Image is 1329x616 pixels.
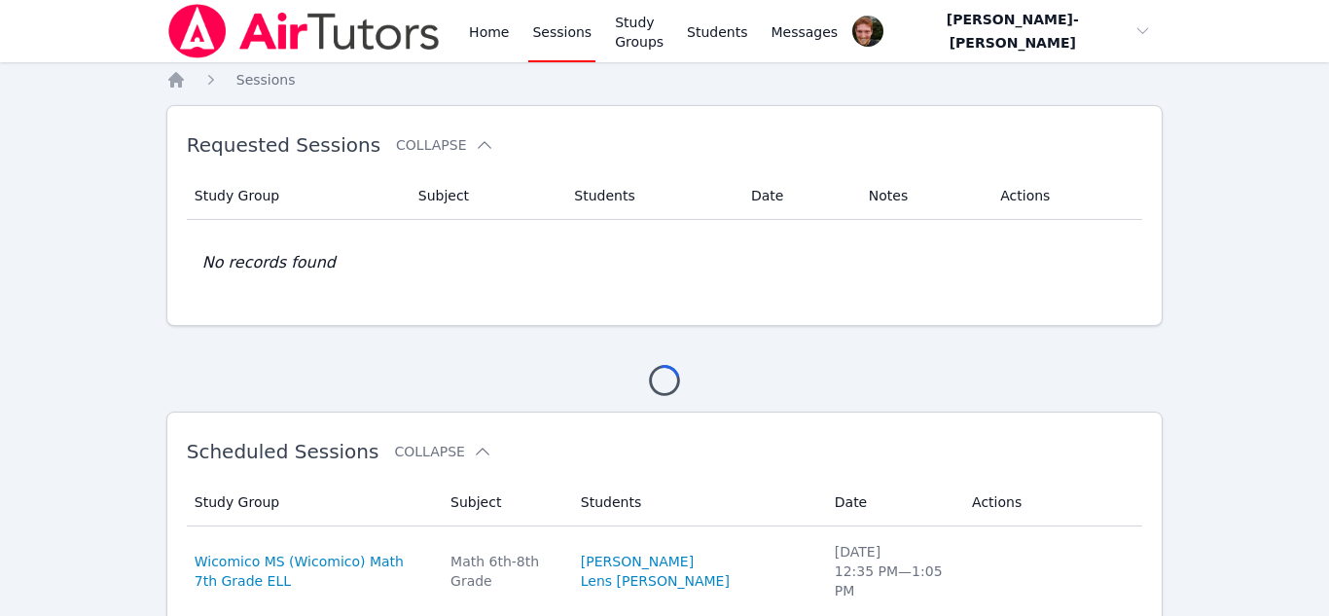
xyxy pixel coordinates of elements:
[772,22,839,42] span: Messages
[960,479,1142,526] th: Actions
[988,172,1142,220] th: Actions
[187,440,379,463] span: Scheduled Sessions
[450,552,557,591] div: Math 6th-8th Grade
[394,442,491,461] button: Collapse
[407,172,563,220] th: Subject
[835,542,949,600] div: [DATE] 12:35 PM — 1:05 PM
[236,70,296,90] a: Sessions
[166,4,442,58] img: Air Tutors
[823,479,960,526] th: Date
[569,479,823,526] th: Students
[857,172,988,220] th: Notes
[396,135,493,155] button: Collapse
[166,70,1164,90] nav: Breadcrumb
[187,220,1143,306] td: No records found
[581,571,730,591] a: Lens [PERSON_NAME]
[581,552,694,571] a: [PERSON_NAME]
[439,479,569,526] th: Subject
[236,72,296,88] span: Sessions
[187,133,380,157] span: Requested Sessions
[562,172,739,220] th: Students
[187,172,407,220] th: Study Group
[739,172,857,220] th: Date
[187,479,439,526] th: Study Group
[195,552,427,591] a: Wicomico MS (Wicomico) Math 7th Grade ELL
